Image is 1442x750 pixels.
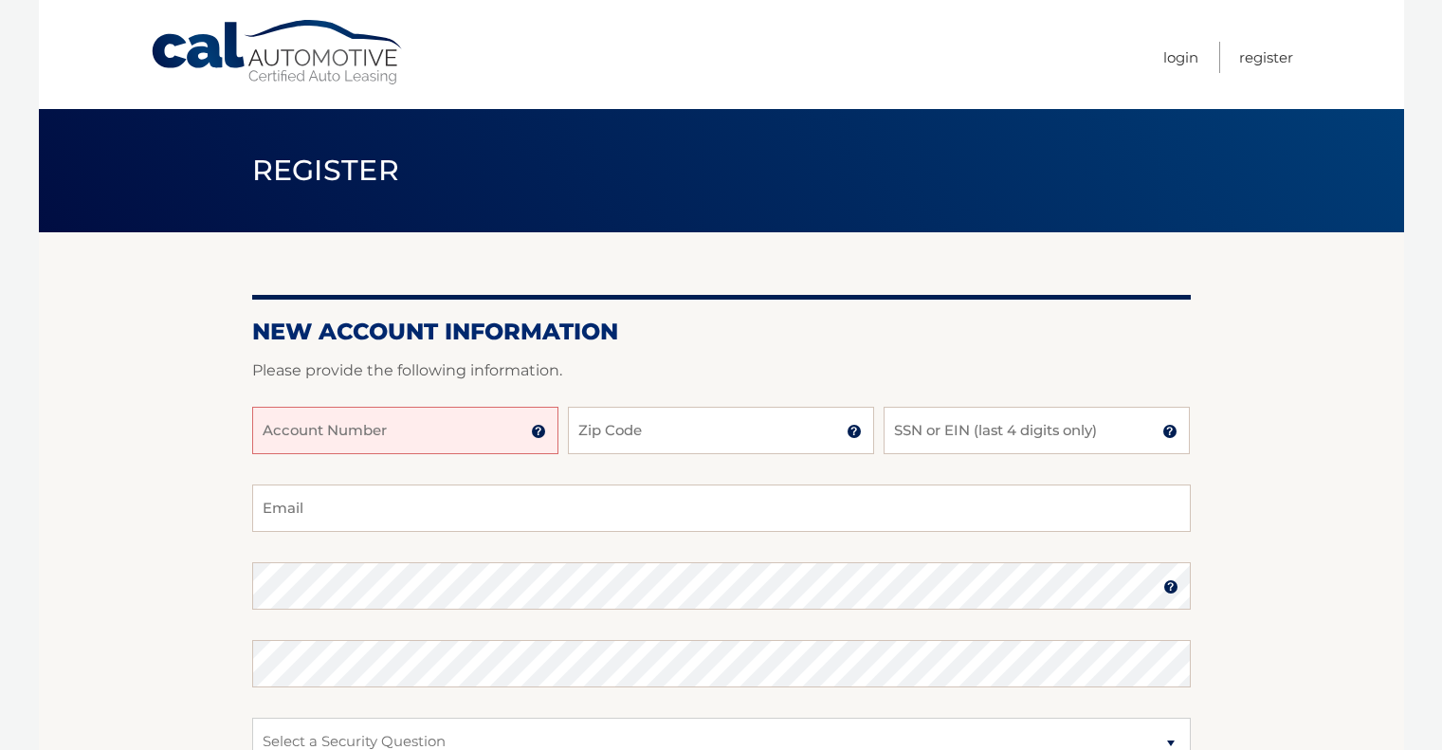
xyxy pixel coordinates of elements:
[884,407,1190,454] input: SSN or EIN (last 4 digits only)
[252,357,1191,384] p: Please provide the following information.
[568,407,874,454] input: Zip Code
[252,153,400,188] span: Register
[252,407,558,454] input: Account Number
[252,485,1191,532] input: Email
[1163,579,1178,595] img: tooltip.svg
[150,19,406,86] a: Cal Automotive
[1239,42,1293,73] a: Register
[1162,424,1177,439] img: tooltip.svg
[252,318,1191,346] h2: New Account Information
[531,424,546,439] img: tooltip.svg
[1163,42,1198,73] a: Login
[847,424,862,439] img: tooltip.svg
